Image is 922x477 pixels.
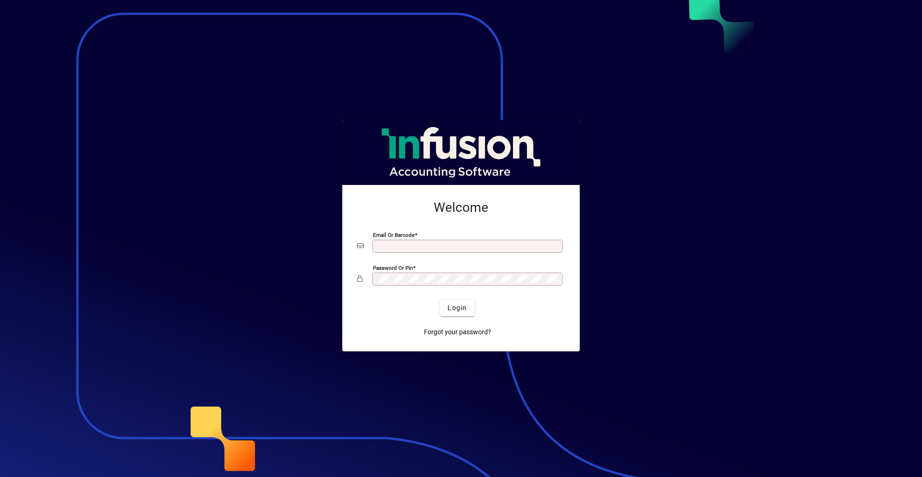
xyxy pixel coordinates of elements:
[420,324,495,340] a: Forgot your password?
[373,232,415,238] mat-label: Email or Barcode
[424,327,491,337] span: Forgot your password?
[440,299,474,316] button: Login
[448,303,467,313] span: Login
[373,265,413,271] mat-label: Password or Pin
[357,200,565,216] h2: Welcome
